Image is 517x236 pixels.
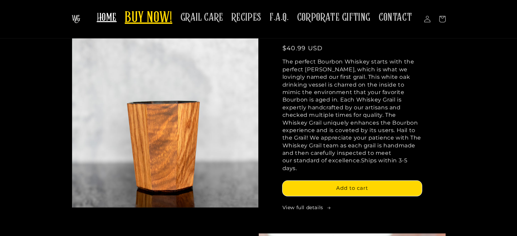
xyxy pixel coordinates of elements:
span: HOME [97,11,117,24]
a: CORPORATE GIFTING [293,7,375,28]
span: RECIPES [231,11,261,24]
button: Add to cart [282,181,422,196]
a: F.A.Q. [265,7,293,28]
p: The perfect Bourbon Whiskey starts with the perfect [PERSON_NAME], which is what we lovingly name... [282,58,422,172]
span: $40.99 USD [282,44,323,52]
a: CONTACT [375,7,416,28]
a: GRAIL CARE [176,7,227,28]
img: The Whiskey Grail [72,15,80,23]
span: CONTACT [379,11,412,24]
span: BUY NOW! [125,9,172,28]
span: GRAIL CARE [180,11,223,24]
a: HOME [93,7,121,28]
a: BUY NOW! [121,5,176,32]
a: RECIPES [227,7,265,28]
span: F.A.Q. [270,11,289,24]
a: View full details [282,204,422,211]
span: Add to cart [336,185,368,191]
span: CORPORATE GIFTING [297,11,370,24]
